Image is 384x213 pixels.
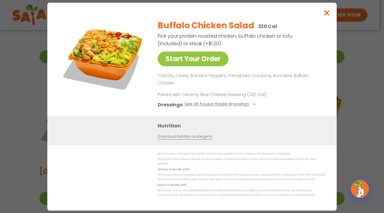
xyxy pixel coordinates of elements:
button: Close modal [317,3,337,23]
h3: Dressings [158,101,183,108]
p: Pick your protein: roasted chicken, buffalo chicken or tofu (included) or steak (+$1.20) [158,32,293,47]
h2: Buffalo Chicken Salad [158,19,254,32]
button: See all house made dressings [184,101,258,108]
strong: Gluten Friendly (GF) [158,167,189,171]
p: Nutrition information is based on our standard recipes and portion sizes. Click Nutrition & Aller... [158,157,325,166]
img: wpChatIcon [351,180,368,197]
a: Start Your Order [158,52,228,66]
p: Paired with Creamy Blue Cheese Dressing (320 Cal) [158,91,269,98]
p: While our menu includes foods that are made without dairy, our restaurants are not dairy free. We... [158,188,325,198]
p: While our menu includes ingredients that are made without gluten, our restaurants are not gluten ... [158,173,325,182]
h3: Nutrition [158,122,328,129]
p: We are not an allergen free facility and cannot guarantee the absence of allergens in our foods. [158,152,325,156]
p: Carrots, Celery, Banana Peppers, Tomatoes, Croutons, Romaine, Buffalo Chicken [158,72,322,87]
p: 320 Cal [258,23,277,30]
img: Featured product photo for Buffalo Chicken Salad [61,15,145,99]
strong: Dairy Friendly (DF) [158,183,186,186]
a: Download Nutrition & Allergens [158,133,212,139]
